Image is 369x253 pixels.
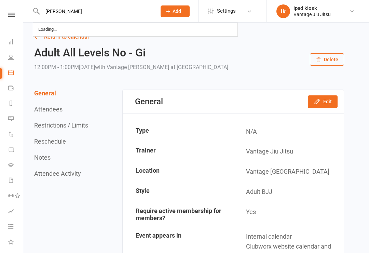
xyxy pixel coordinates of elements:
[8,50,24,66] a: People
[123,122,233,142] td: Type
[8,66,24,81] a: Calendar
[34,106,63,113] button: Attendees
[8,235,24,250] a: What's New
[293,5,331,11] div: ipad kiosk
[293,11,331,17] div: Vantage Jiu Jitsu
[170,64,228,70] span: at [GEOGRAPHIC_DATA]
[217,3,236,19] span: Settings
[276,4,290,18] div: ik
[234,182,343,202] td: Adult BJJ
[34,32,344,42] a: Return to calendar
[40,6,152,16] input: Search...
[234,122,343,142] td: N/A
[36,25,59,35] div: Loading...
[8,81,24,96] a: Payments
[123,142,233,161] td: Trainer
[123,202,233,226] td: Require active membership for members?
[34,47,228,59] h2: Adult All Levels No - Gi
[34,154,51,161] button: Notes
[34,63,228,72] div: 12:00PM - 1:00PM[DATE]
[308,95,338,108] button: Edit
[161,5,190,17] button: Add
[8,204,24,219] a: Assessments
[34,138,66,145] button: Reschedule
[8,96,24,112] a: Reports
[234,202,343,226] td: Yes
[234,142,343,161] td: Vantage Jiu Jitsu
[246,232,339,242] div: Internal calendar
[234,162,343,182] td: Vantage [GEOGRAPHIC_DATA]
[34,90,56,97] button: General
[8,35,24,50] a: Dashboard
[8,143,24,158] a: Product Sales
[310,53,344,66] button: Delete
[34,122,88,129] button: Restrictions / Limits
[34,170,81,177] button: Attendee Activity
[173,9,181,14] span: Add
[123,162,233,182] td: Location
[95,64,169,70] span: with Vantage [PERSON_NAME]
[123,182,233,202] td: Style
[135,97,163,106] div: General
